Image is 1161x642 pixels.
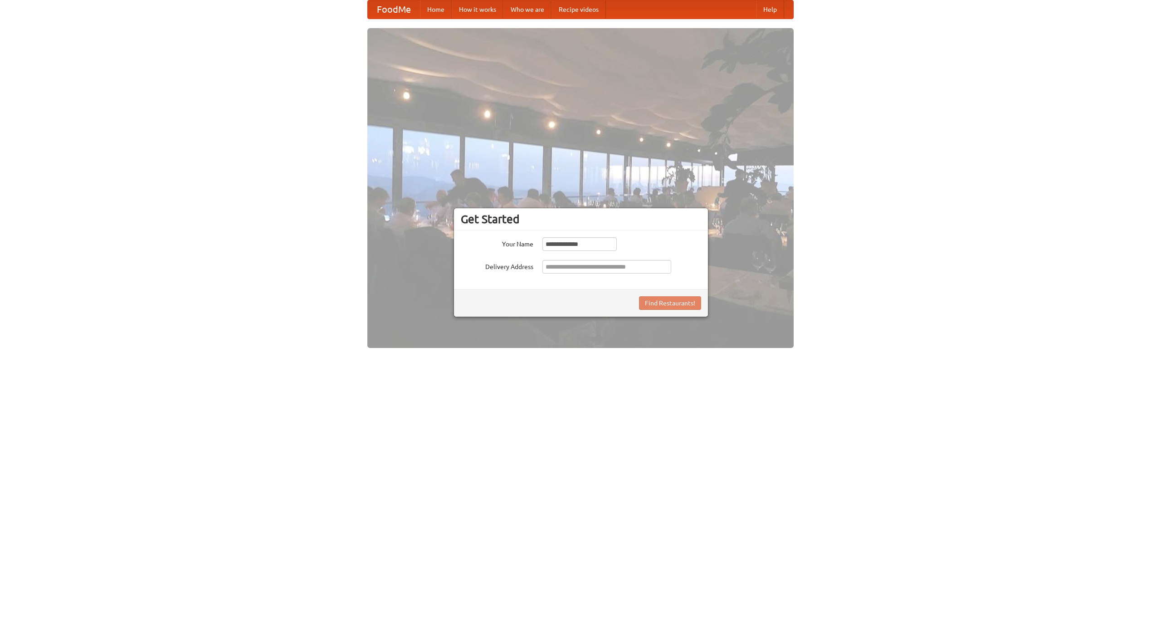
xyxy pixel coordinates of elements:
a: Recipe videos [551,0,606,19]
a: How it works [452,0,503,19]
a: Help [756,0,784,19]
h3: Get Started [461,212,701,226]
a: Home [420,0,452,19]
a: Who we are [503,0,551,19]
button: Find Restaurants! [639,296,701,310]
label: Your Name [461,237,533,249]
a: FoodMe [368,0,420,19]
label: Delivery Address [461,260,533,271]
